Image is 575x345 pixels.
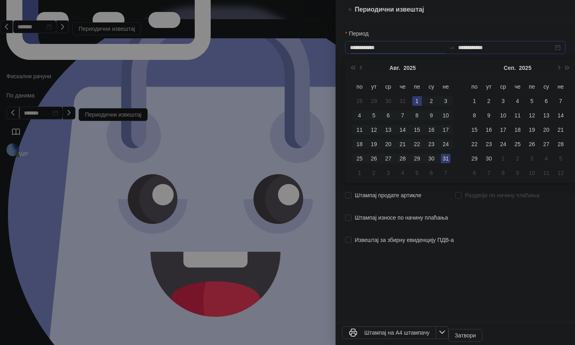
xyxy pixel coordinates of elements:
td: 2025-08-29 [410,151,424,166]
div: 19 [369,139,379,149]
div: 18 [355,139,364,149]
div: 23 [484,139,494,149]
td: 2025-10-11 [539,166,553,180]
div: 9 [427,111,436,120]
td: 2025-08-10 [439,108,453,123]
div: 17 [441,125,451,135]
td: 2025-09-02 [482,94,496,108]
td: 2025-09-04 [395,166,410,180]
button: Затвори [449,329,482,342]
button: Следећи месец (PageDown) [554,60,563,76]
td: 2025-08-04 [352,108,367,123]
span: to [449,44,455,51]
button: Претходни месец (PageUp) [357,60,366,76]
div: 24 [441,139,451,149]
div: 22 [470,139,479,149]
td: 2025-10-06 [467,166,482,180]
td: 2025-09-16 [482,123,496,137]
span: swap-right [449,44,455,51]
td: 2025-08-06 [381,108,395,123]
div: 31 [441,154,451,163]
th: по [352,79,367,94]
div: 8 [470,111,479,120]
td: 2025-10-02 [510,151,525,166]
td: 2025-09-03 [381,166,395,180]
div: 3 [498,96,508,106]
div: 19 [527,125,537,135]
div: 20 [383,139,393,149]
th: по [467,79,482,94]
div: 4 [355,111,364,120]
td: 2025-08-31 [439,151,453,166]
td: 2025-08-16 [424,123,439,137]
td: 2025-08-05 [367,108,381,123]
div: 7 [484,168,494,178]
div: 1 [470,96,479,106]
div: 2 [513,154,522,163]
div: 3 [383,168,393,178]
div: 12 [556,168,565,178]
div: 10 [441,111,451,120]
div: 29 [369,96,379,106]
div: 9 [484,111,494,120]
span: Извештај за збирну евиденцију ПДВ-а [352,236,457,244]
td: 2025-09-15 [467,123,482,137]
th: не [553,79,568,94]
td: 2025-09-26 [525,137,539,151]
div: 29 [412,154,422,163]
td: 2025-08-25 [352,151,367,166]
td: 2025-08-02 [424,94,439,108]
div: 1 [498,154,508,163]
div: 1 [412,96,422,106]
div: 7 [398,111,407,120]
div: 25 [513,139,522,149]
button: Претходна година (Control + left) [348,60,357,76]
td: 2025-09-22 [467,137,482,151]
td: 2025-09-05 [410,166,424,180]
button: Изабери месец [504,60,516,76]
button: Изабери месец [389,60,400,76]
td: 2025-09-24 [496,137,510,151]
td: 2025-08-13 [381,123,395,137]
td: 2025-10-01 [496,151,510,166]
td: 2025-08-08 [410,108,424,123]
td: 2025-08-15 [410,123,424,137]
div: 13 [541,111,551,120]
td: 2025-09-20 [539,123,553,137]
th: ср [381,79,395,94]
td: 2025-09-27 [539,137,553,151]
div: 20 [541,125,551,135]
td: 2025-08-14 [395,123,410,137]
div: 5 [556,154,565,163]
div: 12 [527,111,537,120]
div: 15 [412,125,422,135]
div: 27 [541,139,551,149]
td: 2025-08-07 [395,108,410,123]
div: 13 [383,125,393,135]
td: 2025-08-21 [395,137,410,151]
div: 21 [398,139,407,149]
td: 2025-08-09 [424,108,439,123]
td: 2025-09-11 [510,108,525,123]
div: 30 [484,154,494,163]
div: 16 [427,125,436,135]
label: Период [345,29,374,38]
button: Close [345,5,355,14]
th: ут [367,79,381,94]
div: 24 [498,139,508,149]
td: 2025-10-12 [553,166,568,180]
div: 4 [513,96,522,106]
th: че [395,79,410,94]
td: 2025-10-09 [510,166,525,180]
td: 2025-09-29 [467,151,482,166]
div: 4 [541,154,551,163]
div: 10 [527,168,537,178]
td: 2025-10-04 [539,151,553,166]
input: Период [350,43,445,52]
div: 3 [441,96,451,106]
td: 2025-08-18 [352,137,367,151]
div: 2 [427,96,436,106]
td: 2025-08-22 [410,137,424,151]
div: 28 [355,96,364,106]
td: 2025-08-12 [367,123,381,137]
